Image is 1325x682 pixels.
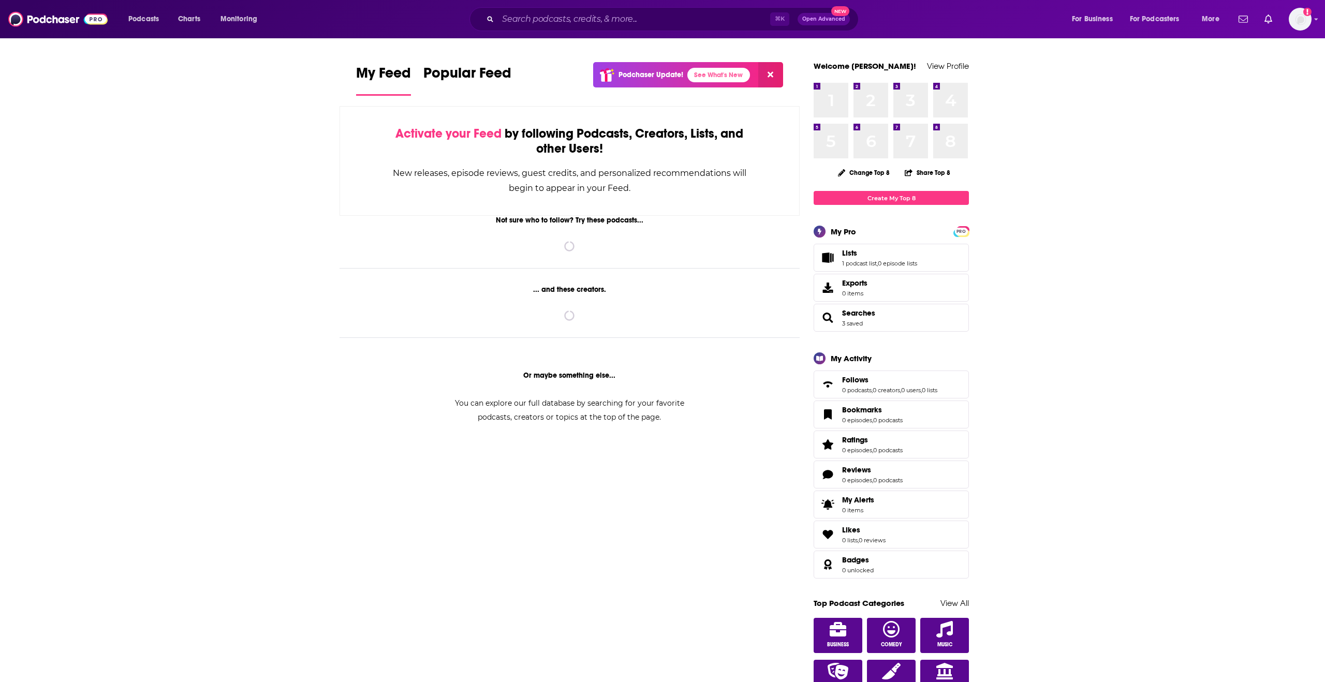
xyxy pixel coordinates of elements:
[1289,8,1312,31] button: Show profile menu
[842,278,867,288] span: Exports
[619,70,683,79] p: Podchaser Update!
[842,495,874,505] span: My Alerts
[814,618,862,653] a: Business
[842,375,868,384] span: Follows
[842,507,874,514] span: 0 items
[842,555,874,565] a: Badges
[1123,11,1195,27] button: open menu
[121,11,172,27] button: open menu
[1289,8,1312,31] span: Logged in as SDeLuca
[842,525,860,535] span: Likes
[8,9,108,29] img: Podchaser - Follow, Share and Rate Podcasts
[423,64,511,96] a: Popular Feed
[1130,12,1180,26] span: For Podcasters
[842,387,872,394] a: 0 podcasts
[817,437,838,452] a: Ratings
[356,64,411,88] span: My Feed
[814,191,969,205] a: Create My Top 8
[900,387,901,394] span: ,
[128,12,159,26] span: Podcasts
[859,537,886,544] a: 0 reviews
[872,417,873,424] span: ,
[904,162,951,183] button: Share Top 8
[814,491,969,518] a: My Alerts
[814,244,969,272] span: Lists
[873,477,903,484] a: 0 podcasts
[842,248,917,258] a: Lists
[479,7,868,31] div: Search podcasts, credits, & more...
[940,598,969,608] a: View All
[858,537,859,544] span: ,
[814,461,969,488] span: Reviews
[842,567,874,574] a: 0 unlocked
[842,465,871,475] span: Reviews
[842,555,869,565] span: Badges
[814,521,969,548] span: Likes
[423,64,511,88] span: Popular Feed
[814,431,969,458] span: Ratings
[873,417,903,424] a: 0 podcasts
[798,13,850,25] button: Open AdvancedNew
[831,227,856,236] div: My Pro
[873,447,903,454] a: 0 podcasts
[842,308,875,318] span: Searches
[842,375,937,384] a: Follows
[814,598,904,608] a: Top Podcast Categories
[814,551,969,579] span: Badges
[802,17,845,22] span: Open Advanced
[1072,12,1113,26] span: For Business
[867,618,916,653] a: Comedy
[817,467,838,482] a: Reviews
[877,260,878,267] span: ,
[1065,11,1126,27] button: open menu
[832,166,896,179] button: Change Top 8
[955,227,967,235] a: PRO
[340,285,800,294] div: ... and these creators.
[1289,8,1312,31] img: User Profile
[213,11,271,27] button: open menu
[920,618,969,653] a: Music
[1260,10,1276,28] a: Show notifications dropdown
[827,642,849,648] span: Business
[356,64,411,96] a: My Feed
[687,68,750,82] a: See What's New
[831,353,872,363] div: My Activity
[171,11,207,27] a: Charts
[831,6,850,16] span: New
[872,477,873,484] span: ,
[814,61,916,71] a: Welcome [PERSON_NAME]!
[817,377,838,392] a: Follows
[873,387,900,394] a: 0 creators
[872,447,873,454] span: ,
[927,61,969,71] a: View Profile
[842,435,868,444] span: Ratings
[392,126,747,156] div: by following Podcasts, Creators, Lists, and other Users!
[817,407,838,422] a: Bookmarks
[340,216,800,225] div: Not sure who to follow? Try these podcasts...
[842,405,903,414] a: Bookmarks
[881,642,902,648] span: Comedy
[901,387,921,394] a: 0 users
[842,248,857,258] span: Lists
[442,396,697,424] div: You can explore our full database by searching for your favorite podcasts, creators or topics at ...
[842,290,867,297] span: 0 items
[842,435,903,444] a: Ratings
[814,274,969,302] a: Exports
[814,401,969,428] span: Bookmarks
[842,260,877,267] a: 1 podcast list
[817,497,838,512] span: My Alerts
[817,280,838,295] span: Exports
[842,525,886,535] a: Likes
[955,228,967,235] span: PRO
[392,166,747,196] div: New releases, episode reviews, guest credits, and personalized recommendations will begin to appe...
[770,12,789,26] span: ⌘ K
[842,537,858,544] a: 0 lists
[937,642,952,648] span: Music
[1303,8,1312,16] svg: Add a profile image
[395,126,502,141] span: Activate your Feed
[220,12,257,26] span: Monitoring
[817,557,838,572] a: Badges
